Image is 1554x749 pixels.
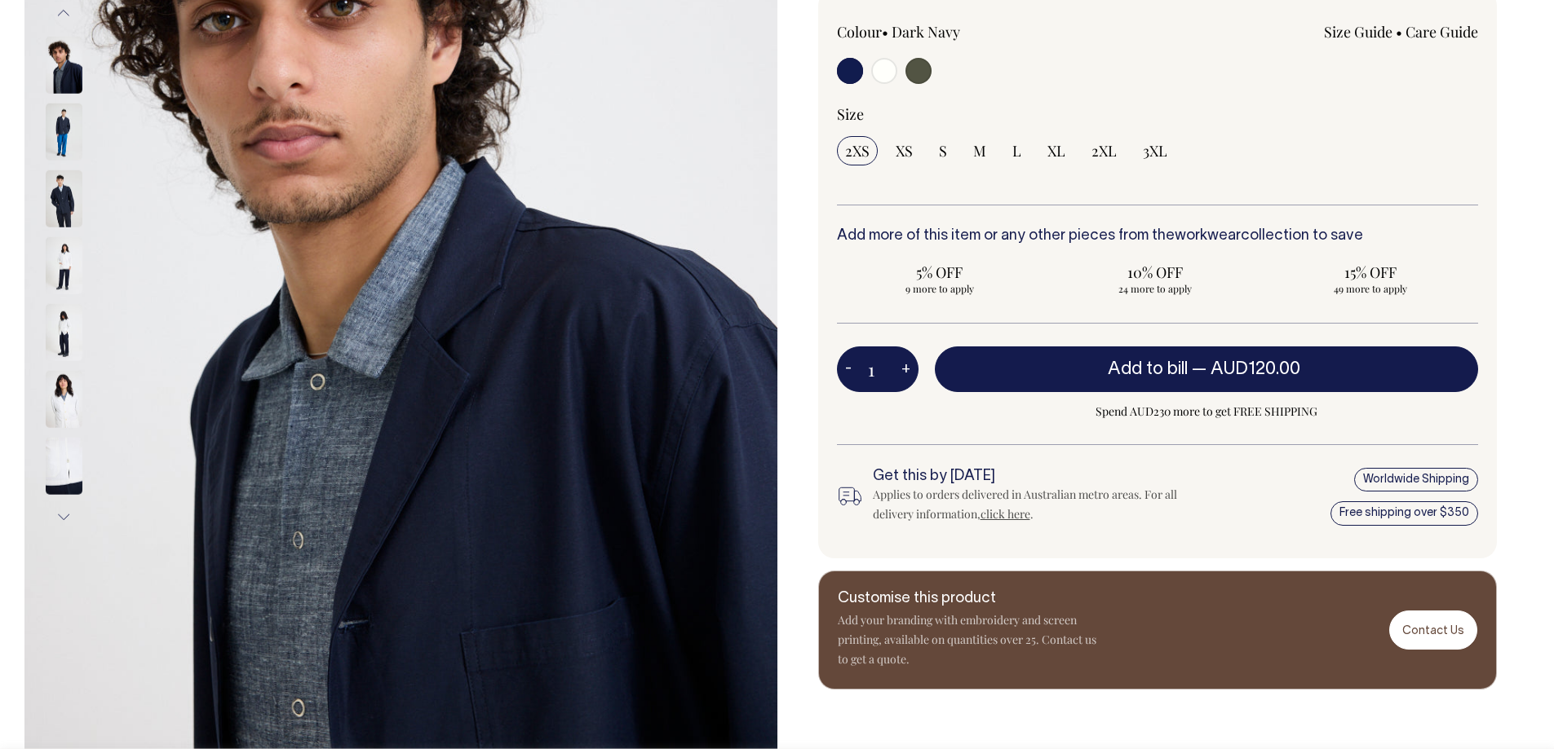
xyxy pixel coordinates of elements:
button: + [893,353,919,386]
a: Contact Us [1389,610,1477,649]
div: Applies to orders delivered in Australian metro areas. For all delivery information, . [873,485,1188,524]
span: 24 more to apply [1060,282,1250,295]
a: click here [981,506,1030,522]
p: Add your branding with embroidery and screen printing, available on quantities over 25. Contact u... [838,610,1099,669]
span: M [973,141,986,161]
span: 3XL [1143,141,1167,161]
label: Dark Navy [892,22,960,42]
input: XL [1039,136,1074,165]
a: Care Guide [1406,22,1478,42]
span: 2XS [845,141,870,161]
span: Add to bill [1108,361,1188,377]
img: dark-navy [46,36,82,93]
span: — [1192,361,1304,377]
span: 9 more to apply [845,282,1034,295]
a: Size Guide [1324,22,1392,42]
input: L [1004,136,1029,165]
input: 10% OFF 24 more to apply [1052,258,1258,300]
span: 15% OFF [1276,262,1465,282]
span: 2XL [1091,141,1117,161]
a: workwear [1175,229,1241,243]
h6: Customise this product [838,591,1099,607]
img: dark-navy [46,170,82,227]
span: L [1012,141,1021,161]
span: XL [1047,141,1065,161]
span: XS [896,141,913,161]
input: 5% OFF 9 more to apply [837,258,1043,300]
input: 2XL [1083,136,1125,165]
img: dark-navy [46,103,82,160]
input: 3XL [1135,136,1175,165]
span: 49 more to apply [1276,282,1465,295]
span: Spend AUD230 more to get FREE SHIPPING [935,402,1479,421]
img: off-white [46,370,82,427]
h6: Add more of this item or any other pieces from the collection to save [837,228,1479,245]
span: 10% OFF [1060,262,1250,282]
input: XS [888,136,921,165]
img: off-white [46,437,82,494]
button: - [837,353,860,386]
button: Add to bill —AUD120.00 [935,346,1479,392]
div: Size [837,104,1479,124]
input: 2XS [837,136,878,165]
span: • [1396,22,1402,42]
img: off-white [46,303,82,360]
h6: Get this by [DATE] [873,469,1188,485]
span: AUD120.00 [1211,361,1300,377]
input: M [965,136,994,165]
span: 5% OFF [845,262,1034,282]
input: 15% OFF 49 more to apply [1268,258,1473,300]
span: • [882,22,888,42]
img: off-white [46,236,82,293]
div: Colour [837,22,1094,42]
input: S [931,136,955,165]
span: S [939,141,947,161]
button: Next [51,499,76,535]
